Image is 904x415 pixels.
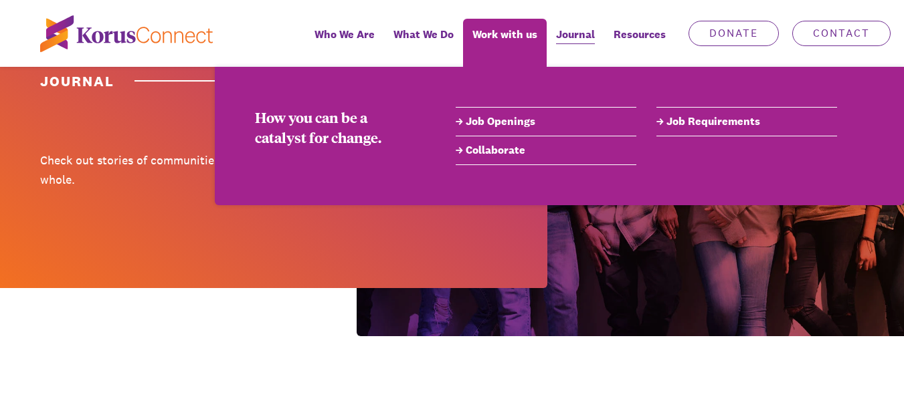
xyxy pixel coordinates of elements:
[393,25,454,44] span: What We Do
[40,15,213,52] img: korus-connect%2Fc5177985-88d5-491d-9cd7-4a1febad1357_logo.svg
[792,21,891,46] a: Contact
[656,114,837,130] a: Job Requirements
[456,142,636,158] a: Collaborate
[314,25,375,44] span: Who We Are
[604,19,675,67] div: Resources
[456,114,636,130] a: Job Openings
[547,19,604,67] a: Journal
[255,107,416,147] div: How you can be a catalyst for change.
[472,25,537,44] span: Work with us
[689,21,779,46] a: Donate
[305,19,384,67] a: Who We Are
[463,19,547,67] a: Work with us
[40,72,337,91] h1: Journal
[384,19,463,67] a: What We Do
[40,151,442,190] p: Check out stories of communities becoming connected, supported and whole.
[556,25,595,44] span: Journal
